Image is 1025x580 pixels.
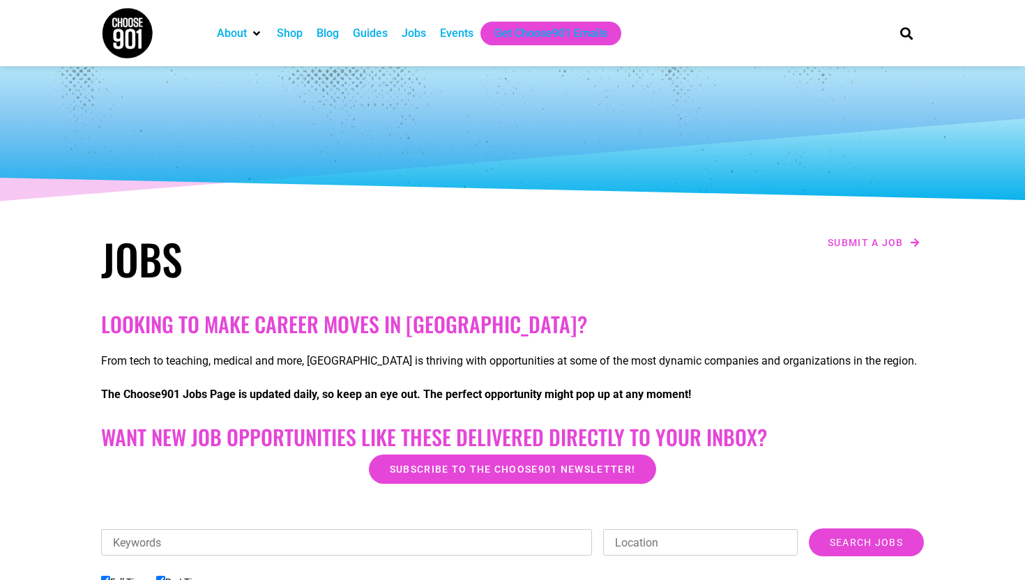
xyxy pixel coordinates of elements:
[895,22,918,45] div: Search
[494,25,607,42] a: Get Choose901 Emails
[369,455,656,484] a: Subscribe to the Choose901 newsletter!
[210,22,270,45] div: About
[101,312,924,337] h2: Looking to make career moves in [GEOGRAPHIC_DATA]?
[101,529,592,556] input: Keywords
[603,529,798,556] input: Location
[277,25,303,42] a: Shop
[440,25,473,42] a: Events
[101,234,506,284] h1: Jobs
[353,25,388,42] a: Guides
[828,238,904,247] span: Submit a job
[823,234,924,252] a: Submit a job
[101,353,924,369] p: From tech to teaching, medical and more, [GEOGRAPHIC_DATA] is thriving with opportunities at some...
[809,528,924,556] input: Search Jobs
[390,464,635,474] span: Subscribe to the Choose901 newsletter!
[317,25,339,42] a: Blog
[101,425,924,450] h2: Want New Job Opportunities like these Delivered Directly to your Inbox?
[402,25,426,42] a: Jobs
[101,388,691,401] strong: The Choose901 Jobs Page is updated daily, so keep an eye out. The perfect opportunity might pop u...
[217,25,247,42] a: About
[210,22,876,45] nav: Main nav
